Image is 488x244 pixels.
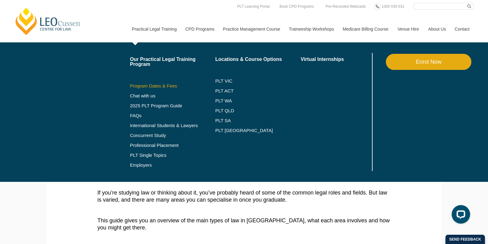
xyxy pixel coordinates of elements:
[127,16,181,42] a: Practical Legal Training
[130,143,215,148] a: Professional Placement
[219,16,284,42] a: Practice Management Course
[382,4,404,9] span: 1300 039 031
[324,3,368,10] a: Pre-Recorded Webcasts
[130,103,200,108] a: 2025 PLT Program Guide
[215,128,301,133] a: PLT [GEOGRAPHIC_DATA]
[215,118,301,123] a: PLT SA
[130,153,215,158] a: PLT Single Topics
[130,113,215,118] a: FAQs
[14,7,82,36] a: [PERSON_NAME] Centre for Law
[386,54,471,70] a: Enrol Now
[130,57,215,67] a: Our Practical Legal Training Program
[181,16,218,42] a: CPD Programs
[130,133,215,138] a: Concurrent Study
[98,190,387,203] span: If you’re studying law or thinking about it, you’ve probably heard of some of the common legal ro...
[236,3,271,10] a: PLT Learning Portal
[130,93,215,98] a: Chat with us
[393,16,423,42] a: Venue Hire
[380,3,406,10] a: 1300 039 031
[215,79,301,83] a: PLT VIC
[130,123,215,128] a: International Students & Lawyers
[447,203,473,229] iframe: LiveChat chat widget
[215,88,301,93] a: PLT ACT
[338,16,393,42] a: Medicare Billing Course
[130,163,215,168] a: Employers
[301,57,371,62] a: Virtual Internships
[278,3,315,10] a: Book CPD Programs
[98,217,390,231] span: This guide gives you an overview of the main types of law in [GEOGRAPHIC_DATA], what each area in...
[215,57,301,62] a: Locations & Course Options
[130,83,215,88] a: Program Dates & Fees
[284,16,338,42] a: Traineeship Workshops
[423,16,450,42] a: About Us
[215,108,301,113] a: PLT QLD
[450,16,474,42] a: Contact
[215,98,285,103] a: PLT WA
